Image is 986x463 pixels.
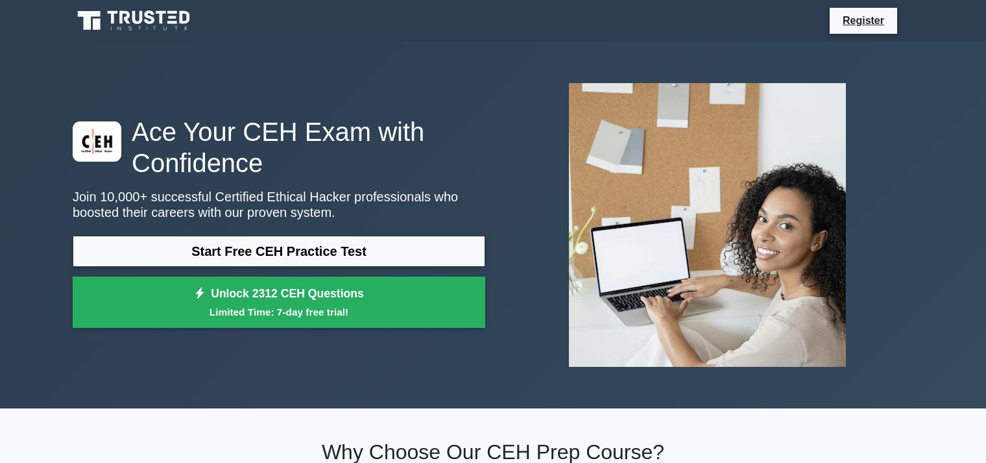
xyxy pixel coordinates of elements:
[73,189,485,220] p: Join 10,000+ successful Certified Ethical Hacker professionals who boosted their careers with our...
[73,116,485,179] h1: Ace Your CEH Exam with Confidence
[73,236,485,267] a: Start Free CEH Practice Test
[73,277,485,329] a: Unlock 2312 CEH QuestionsLimited Time: 7-day free trial!
[89,305,469,319] small: Limited Time: 7-day free trial!
[835,12,892,29] a: Register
